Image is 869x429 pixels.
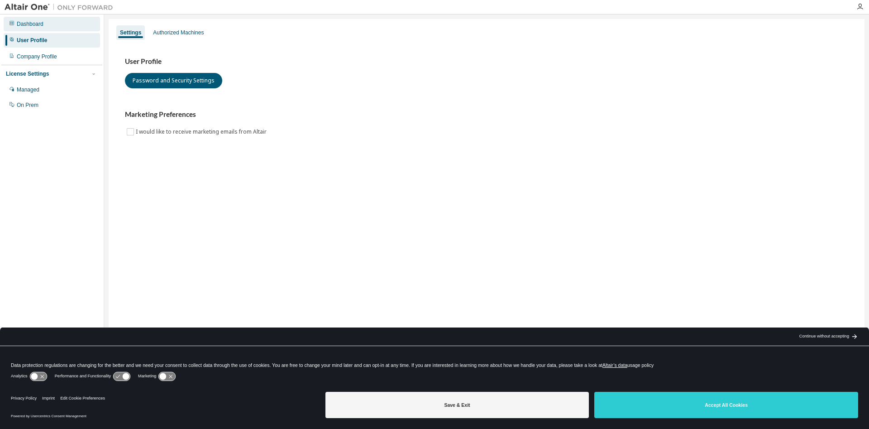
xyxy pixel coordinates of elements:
[125,73,222,88] button: Password and Security Settings
[17,53,57,60] div: Company Profile
[17,20,43,28] div: Dashboard
[136,126,268,137] label: I would like to receive marketing emails from Altair
[17,101,38,109] div: On Prem
[125,57,848,66] h3: User Profile
[120,29,141,36] div: Settings
[5,3,118,12] img: Altair One
[6,70,49,77] div: License Settings
[125,110,848,119] h3: Marketing Preferences
[17,37,47,44] div: User Profile
[153,29,204,36] div: Authorized Machines
[17,86,39,93] div: Managed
